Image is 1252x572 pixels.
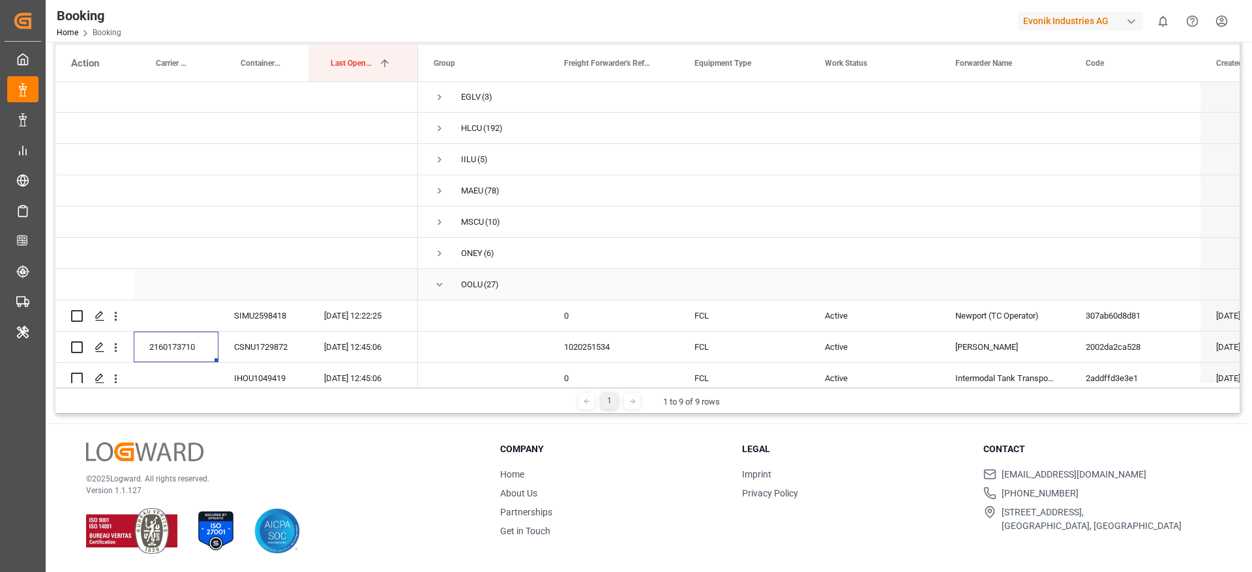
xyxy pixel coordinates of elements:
span: (3) [482,82,492,112]
img: AICPA SOC [254,508,300,554]
div: Action [71,57,99,69]
div: Press SPACE to select this row. [55,113,418,144]
div: EGLV [461,82,481,112]
span: (192) [483,113,503,143]
p: Version 1.1.127 [86,485,468,496]
div: Intermodal Tank Transport (TC Operator) [940,363,1070,393]
div: IHOU1049419 [218,363,308,393]
div: 1 [601,393,618,409]
h3: Contact [983,442,1209,456]
a: Get in Touch [500,526,550,536]
div: MSCU [461,207,484,237]
span: Work Status [825,59,867,68]
a: Partnerships [500,507,552,517]
div: [DATE] 12:22:25 [308,300,418,331]
span: (5) [477,145,488,175]
a: About Us [500,488,537,498]
div: HLCU [461,113,482,143]
h3: Company [500,442,726,456]
div: CSNU1729872 [218,332,308,362]
h3: Legal [742,442,968,456]
span: (6) [484,238,494,268]
div: OOLU [461,270,483,300]
div: Press SPACE to select this row. [55,175,418,207]
div: Evonik Industries AG [1018,12,1143,31]
a: Imprint [742,469,771,479]
div: Press SPACE to select this row. [55,269,418,300]
div: Press SPACE to select this row. [55,81,418,113]
div: [DATE] 12:45:06 [308,363,418,393]
div: FCL [679,300,809,331]
div: Active [809,332,940,362]
div: MAEU [461,176,483,206]
span: [STREET_ADDRESS], [GEOGRAPHIC_DATA], [GEOGRAPHIC_DATA] [1002,506,1182,533]
span: Forwarder Name [955,59,1012,68]
span: [EMAIL_ADDRESS][DOMAIN_NAME] [1002,468,1146,481]
div: 1020251534 [548,332,679,362]
div: Booking [57,6,121,25]
div: Press SPACE to select this row. [55,238,418,269]
a: Home [500,469,524,479]
div: 2160173710 [134,332,218,362]
div: [DATE] 12:45:06 [308,332,418,362]
p: © 2025 Logward. All rights reserved. [86,473,468,485]
a: Privacy Policy [742,488,798,498]
button: Evonik Industries AG [1018,8,1148,33]
div: 307ab60d8d81 [1070,300,1200,331]
div: [PERSON_NAME] [940,332,1070,362]
div: FCL [679,332,809,362]
img: ISO 9001 & ISO 14001 Certification [86,508,177,554]
a: Home [57,28,78,37]
div: 0 [548,300,679,331]
div: Press SPACE to select this row. [55,207,418,238]
img: Logward Logo [86,442,203,461]
span: (78) [484,176,499,206]
span: Freight Forwarder's Reference No. [564,59,651,68]
div: 2002da2ca528 [1070,332,1200,362]
span: Carrier Booking No. [156,59,191,68]
img: ISO 27001 Certification [193,508,239,554]
div: Active [809,300,940,331]
span: Container No. [241,59,281,68]
div: IILU [461,145,476,175]
span: [PHONE_NUMBER] [1002,487,1079,500]
button: Help Center [1178,7,1207,36]
span: Last Opened Date [331,59,374,68]
span: Group [434,59,455,68]
div: Press SPACE to select this row. [55,144,418,175]
div: FCL [679,363,809,393]
div: SIMU2598418 [218,300,308,331]
div: 1 to 9 of 9 rows [663,395,720,408]
div: 0 [548,363,679,393]
div: Newport (TC Operator) [940,300,1070,331]
span: (10) [485,207,500,237]
span: (27) [484,270,499,300]
div: Active [809,363,940,393]
span: Equipment Type [694,59,751,68]
span: Code [1086,59,1104,68]
div: Press SPACE to select this row. [55,300,418,332]
div: 2addffd3e3e1 [1070,363,1200,393]
div: Press SPACE to select this row. [55,332,418,363]
div: Press SPACE to select this row. [55,363,418,394]
div: ONEY [461,238,483,268]
button: show 0 new notifications [1148,7,1178,36]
